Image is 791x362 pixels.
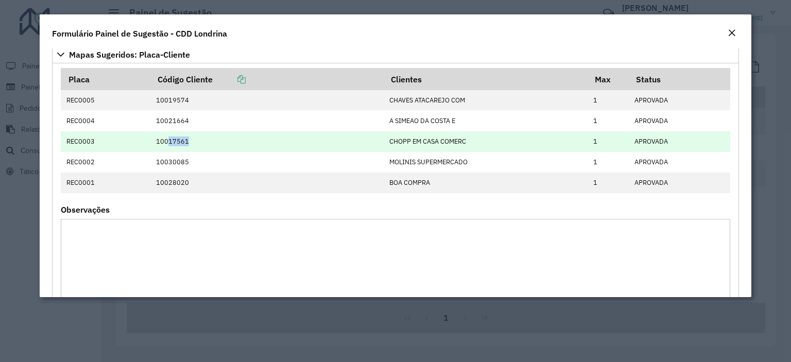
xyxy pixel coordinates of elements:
[61,90,150,111] td: REC0005
[629,90,730,111] td: APROVADA
[150,90,384,111] td: 10019574
[150,110,384,131] td: 10021664
[213,74,246,84] a: Copiar
[629,131,730,152] td: APROVADA
[52,46,739,63] a: Mapas Sugeridos: Placa-Cliente
[150,173,384,193] td: 10028020
[629,110,730,131] td: APROVADA
[150,131,384,152] td: 10017561
[150,152,384,173] td: 10030085
[69,50,190,59] span: Mapas Sugeridos: Placa-Cliente
[384,110,588,131] td: A SIMEAO DA COSTA E
[588,68,629,90] th: Max
[384,173,588,193] td: BOA COMPRA
[384,131,588,152] td: CHOPP EM CASA COMERC
[629,152,730,173] td: APROVADA
[150,68,384,90] th: Código Cliente
[61,68,150,90] th: Placa
[728,29,736,37] em: Fechar
[61,152,150,173] td: REC0002
[588,90,629,111] td: 1
[61,203,110,216] label: Observações
[384,152,588,173] td: MOLINIS SUPERMERCADO
[588,110,629,131] td: 1
[52,27,227,40] h4: Formulário Painel de Sugestão - CDD Londrina
[588,131,629,152] td: 1
[725,27,739,40] button: Close
[52,63,739,356] div: Mapas Sugeridos: Placa-Cliente
[384,68,588,90] th: Clientes
[629,173,730,193] td: APROVADA
[588,152,629,173] td: 1
[629,68,730,90] th: Status
[384,90,588,111] td: CHAVES ATACAREJO COM
[61,173,150,193] td: REC0001
[61,131,150,152] td: REC0003
[61,110,150,131] td: REC0004
[588,173,629,193] td: 1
